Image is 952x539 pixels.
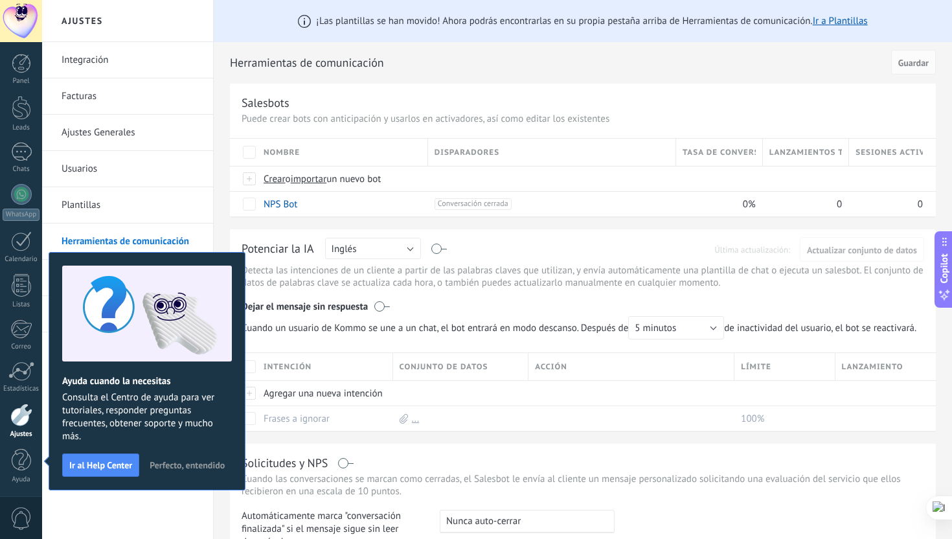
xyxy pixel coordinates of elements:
[842,361,903,373] span: Lanzamiento
[150,461,225,470] span: Perfecto, entendido
[849,192,923,216] div: 0
[3,77,40,86] div: Panel
[62,224,200,260] a: Herramientas de comunicación
[62,375,232,387] h2: Ayuda cuando la necesitas
[62,151,200,187] a: Usuarios
[3,124,40,132] div: Leads
[326,173,381,185] span: un nuevo bot
[734,406,828,431] div: 100%
[3,385,40,393] div: Estadísticas
[42,42,213,78] li: Integración
[837,198,842,211] span: 0
[741,361,771,373] span: Límite
[741,413,764,425] span: 100%
[264,413,330,425] a: Frases a ignorar
[412,413,420,425] a: ...
[242,241,314,258] div: Potenciar la IA
[3,476,40,484] div: Ayuda
[242,292,924,316] div: Dejar el mensaje sin respuesta
[42,187,213,224] li: Plantillas
[264,146,300,159] span: Nombre
[676,192,756,216] div: 0%
[62,453,139,477] button: Ir al Help Center
[435,198,512,210] span: Conversación cerrada
[3,209,40,221] div: WhatsApp
[242,455,328,470] div: Solicitudes y NPS
[42,224,213,260] li: Herramientas de comunicación
[62,187,200,224] a: Plantillas
[316,15,867,27] span: ¡Las plantillas se han movido! Ahora podrás encontrarlas en su propia pestaña arriba de Herramien...
[291,173,327,185] span: importar
[683,146,756,159] span: Tasa de conversión
[743,198,756,211] span: 0%
[242,113,924,125] p: Puede crear bots con anticipación y usarlos en activadores, así como editar los existentes
[435,146,499,159] span: Disparadores
[813,15,868,27] a: Ir a Plantillas
[938,254,951,284] span: Copilot
[264,361,312,373] span: Intención
[62,391,232,443] span: Consulta el Centro de ayuda para ver tutoriales, responder preguntas frecuentes, obtener soporte ...
[230,50,887,76] h2: Herramientas de comunicación
[3,430,40,439] div: Ajustes
[763,192,843,216] div: 0
[332,243,357,255] span: Inglés
[635,322,676,334] span: 5 minutos
[769,146,843,159] span: Lanzamientos totales
[242,473,924,498] p: Cuando las conversaciones se marcan como cerradas, el Salesbot le envía al cliente un mensaje per...
[257,381,387,406] div: Agregar una nueva intención
[264,173,286,185] span: Crear
[242,316,924,339] span: de inactividad del usuario, el bot se reactivará.
[325,238,421,259] button: Inglés
[3,301,40,309] div: Listas
[242,316,724,339] span: Cuando un usuario de Kommo se une a un chat, el bot entrará en modo descanso. Después de
[42,151,213,187] li: Usuarios
[891,50,936,75] button: Guardar
[62,42,200,78] a: Integración
[242,264,924,289] p: Detecta las intenciones de un cliente a partir de las palabras claves que utilizan, y envía autom...
[856,146,923,159] span: Sesiones activas
[446,515,521,527] span: Nunca auto-cerrar
[264,198,297,211] a: NPS Bot
[400,361,488,373] span: Conjunto de datos
[898,58,929,67] span: Guardar
[69,461,132,470] span: Ir al Help Center
[62,78,200,115] a: Facturas
[286,173,291,185] span: o
[62,115,200,151] a: Ajustes Generales
[42,78,213,115] li: Facturas
[918,198,923,211] span: 0
[3,255,40,264] div: Calendario
[144,455,231,475] button: Perfecto, entendido
[42,115,213,151] li: Ajustes Generales
[242,95,289,110] div: Salesbots
[535,361,567,373] span: Acción
[3,343,40,351] div: Correo
[628,316,724,339] button: 5 minutos
[3,165,40,174] div: Chats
